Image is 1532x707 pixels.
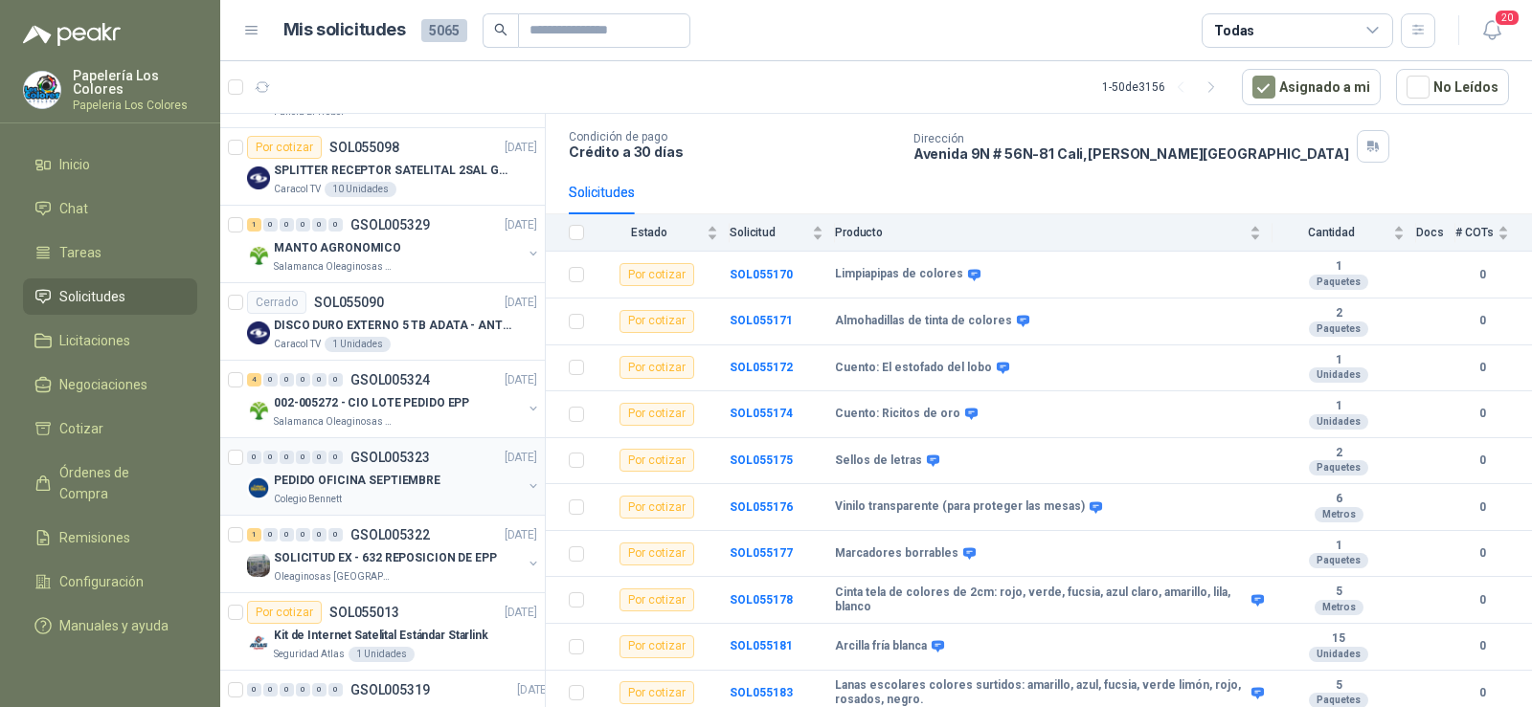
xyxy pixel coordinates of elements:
[1273,631,1405,647] b: 15
[1455,312,1509,330] b: 0
[421,19,467,42] span: 5065
[730,268,793,281] a: SOL055170
[296,218,310,232] div: 0
[730,214,835,252] th: Solicitud
[274,647,345,662] p: Seguridad Atlas
[247,213,541,275] a: 1 0 0 0 0 0 GSOL005329[DATE] Company LogoMANTO AGRONOMICOSalamanca Oleaginosas SAS
[274,337,321,352] p: Caracol TV
[73,99,197,111] p: Papeleria Los Colores
[274,569,394,585] p: Oleaginosas [GEOGRAPHIC_DATA][PERSON_NAME]
[1273,226,1389,239] span: Cantidad
[1242,69,1381,105] button: Asignado a mi
[274,492,342,507] p: Colegio Bennett
[835,314,1012,329] b: Almohadillas de tinta de colores
[835,546,958,562] b: Marcadores borrables
[835,499,1085,515] b: Vinilo transparente (para proteger las mesas)
[247,218,261,232] div: 1
[328,451,343,464] div: 0
[274,259,394,275] p: Salamanca Oleaginosas SAS
[296,528,310,541] div: 0
[620,635,694,658] div: Por cotizar
[1396,69,1509,105] button: No Leídos
[1455,359,1509,377] b: 0
[1309,367,1368,383] div: Unidades
[730,314,793,327] b: SOL055171
[730,500,793,514] b: SOL055176
[23,366,197,403] a: Negociaciones
[517,681,550,699] p: [DATE]
[283,16,406,44] h1: Mis solicitudes
[59,571,144,592] span: Configuración
[280,373,294,387] div: 0
[59,154,90,175] span: Inicio
[505,371,537,389] p: [DATE]
[1309,460,1368,475] div: Paquetes
[247,291,306,314] div: Cerrado
[296,373,310,387] div: 0
[247,554,270,577] img: Company Logo
[296,683,310,696] div: 0
[23,410,197,447] a: Cotizar
[730,593,793,607] b: SOL055178
[328,683,343,696] div: 0
[23,454,197,512] a: Órdenes de Compra
[913,145,1349,162] p: Avenida 9N # 56N-81 Cali , [PERSON_NAME][GEOGRAPHIC_DATA]
[247,683,261,696] div: 0
[23,278,197,315] a: Solicitudes
[280,218,294,232] div: 0
[730,686,793,699] a: SOL055183
[730,639,793,652] a: SOL055181
[329,141,399,154] p: SOL055098
[247,523,541,585] a: 1 0 0 0 0 0 GSOL005322[DATE] Company LogoSOLICITUD EX - 632 REPOSICION DE EPPOleaginosas [GEOGRAP...
[59,242,101,263] span: Tareas
[23,23,121,46] img: Logo peakr
[23,608,197,644] a: Manuales y ayuda
[730,453,793,467] a: SOL055175
[1273,446,1405,461] b: 2
[505,526,537,544] p: [DATE]
[328,373,343,387] div: 0
[274,394,469,412] p: 002-005272 - CIO LOTE PEDIDO EPP
[220,128,545,206] a: Por cotizarSOL055098[DATE] Company LogoSPLITTER RECEPTOR SATELITAL 2SAL GT-SP21Caracol TV10 Unidades
[247,631,270,654] img: Company Logo
[835,214,1273,252] th: Producto
[247,476,270,499] img: Company Logo
[1273,539,1405,554] b: 1
[620,403,694,426] div: Por cotizar
[1309,275,1368,290] div: Paquetes
[1315,600,1363,615] div: Metros
[329,606,399,619] p: SOL055013
[280,528,294,541] div: 0
[505,294,537,312] p: [DATE]
[1455,498,1509,517] b: 0
[1309,647,1368,662] div: Unidades
[1455,591,1509,609] b: 0
[325,337,391,352] div: 1 Unidades
[274,414,394,430] p: Salamanca Oleaginosas SAS
[730,407,793,420] b: SOL055174
[620,310,694,333] div: Por cotizar
[1273,306,1405,321] b: 2
[1309,321,1368,337] div: Paquetes
[247,601,322,624] div: Por cotizar
[59,615,169,636] span: Manuales y ayuda
[350,218,430,232] p: GSOL005329
[1273,678,1405,694] b: 5
[59,286,125,307] span: Solicitudes
[263,451,278,464] div: 0
[1273,399,1405,414] b: 1
[505,449,537,467] p: [DATE]
[274,182,321,197] p: Caracol TV
[325,182,396,197] div: 10 Unidades
[596,214,730,252] th: Estado
[274,549,497,567] p: SOLICITUD EX - 632 REPOSICION DE EPP
[350,373,430,387] p: GSOL005324
[1102,72,1227,102] div: 1 - 50 de 3156
[23,563,197,600] a: Configuración
[835,361,992,376] b: Cuento: El estofado del lobo
[620,542,694,565] div: Por cotizar
[328,218,343,232] div: 0
[1309,553,1368,568] div: Paquetes
[730,546,793,560] a: SOL055177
